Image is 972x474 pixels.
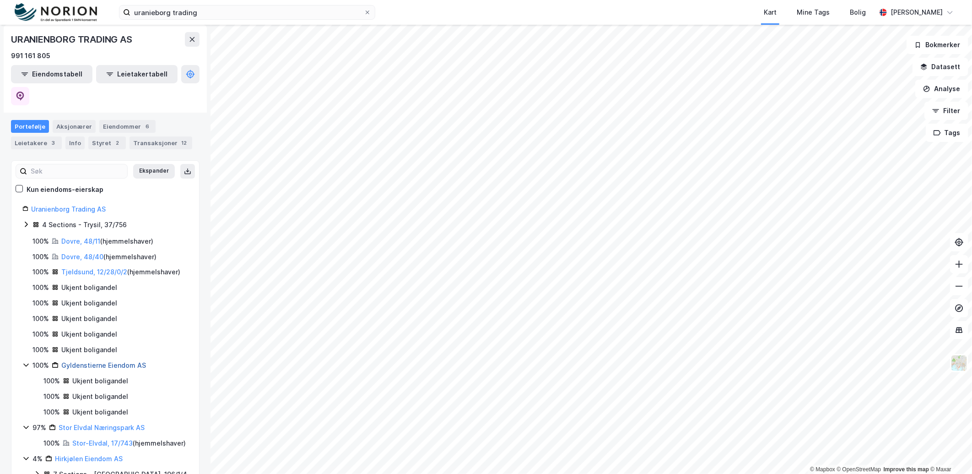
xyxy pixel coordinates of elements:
div: Ukjent boligandel [72,407,128,418]
div: Ukjent boligandel [61,329,117,340]
div: 991 161 805 [11,50,50,61]
div: 100% [32,236,49,247]
button: Datasett [913,58,968,76]
div: Info [65,136,85,149]
div: ( hjemmelshaver ) [61,267,180,278]
div: 4 Sections - Trysil, 37/756 [42,219,127,230]
div: 100% [43,438,60,449]
div: 3 [49,138,58,147]
iframe: Chat Widget [926,430,972,474]
button: Bokmerker [907,36,968,54]
div: 100% [32,267,49,278]
a: Uranienborg Trading AS [31,205,106,213]
a: Dovre, 48/40 [61,253,103,261]
div: Portefølje [11,120,49,133]
div: ( hjemmelshaver ) [61,236,153,247]
img: Z [950,354,968,372]
div: Styret [88,136,126,149]
a: OpenStreetMap [837,466,881,473]
div: ( hjemmelshaver ) [61,251,157,262]
a: Stor Elvdal Næringspark AS [59,424,145,431]
div: Ukjent boligandel [61,344,117,355]
div: 97% [32,422,46,433]
button: Filter [924,102,968,120]
div: 100% [32,360,49,371]
div: 100% [43,407,60,418]
div: 12 [179,138,189,147]
div: Kun eiendoms-eierskap [27,184,103,195]
img: norion-logo.80e7a08dc31c2e691866.png [15,3,97,22]
a: Improve this map [884,466,929,473]
div: Ukjent boligandel [61,298,117,309]
div: 100% [32,313,49,324]
div: Ukjent boligandel [72,376,128,387]
a: Tjeldsund, 12/28/0/2 [61,268,127,276]
div: 100% [43,391,60,402]
div: 100% [32,298,49,309]
div: Kontrollprogram for chat [926,430,972,474]
div: 100% [32,344,49,355]
div: 2 [113,138,122,147]
div: Ukjent boligandel [61,282,117,293]
div: 100% [43,376,60,387]
div: Leietakere [11,136,62,149]
button: Analyse [915,80,968,98]
div: Bolig [850,7,866,18]
div: Kart [764,7,777,18]
button: Tags [926,124,968,142]
input: Søk [27,164,127,178]
div: ( hjemmelshaver ) [72,438,186,449]
button: Eiendomstabell [11,65,92,83]
div: 6 [143,122,152,131]
div: 100% [32,251,49,262]
a: Hirkjølen Eiendom AS [55,455,123,463]
button: Ekspander [133,164,175,179]
div: Eiendommer [99,120,156,133]
input: Søk på adresse, matrikkel, gårdeiere, leietakere eller personer [130,5,364,19]
div: Mine Tags [797,7,830,18]
div: 100% [32,282,49,293]
a: Mapbox [810,466,835,473]
div: 100% [32,329,49,340]
a: Gyldenstierne Eiendom AS [61,361,146,369]
div: URANIENBORG TRADING AS [11,32,134,47]
div: Ukjent boligandel [61,313,117,324]
button: Leietakertabell [96,65,178,83]
div: [PERSON_NAME] [891,7,943,18]
div: Ukjent boligandel [72,391,128,402]
div: 4% [32,453,43,464]
div: Aksjonærer [53,120,96,133]
a: Stor-Elvdal, 17/743 [72,439,133,447]
div: Transaksjoner [130,136,192,149]
a: Dovre, 48/11 [61,237,100,245]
